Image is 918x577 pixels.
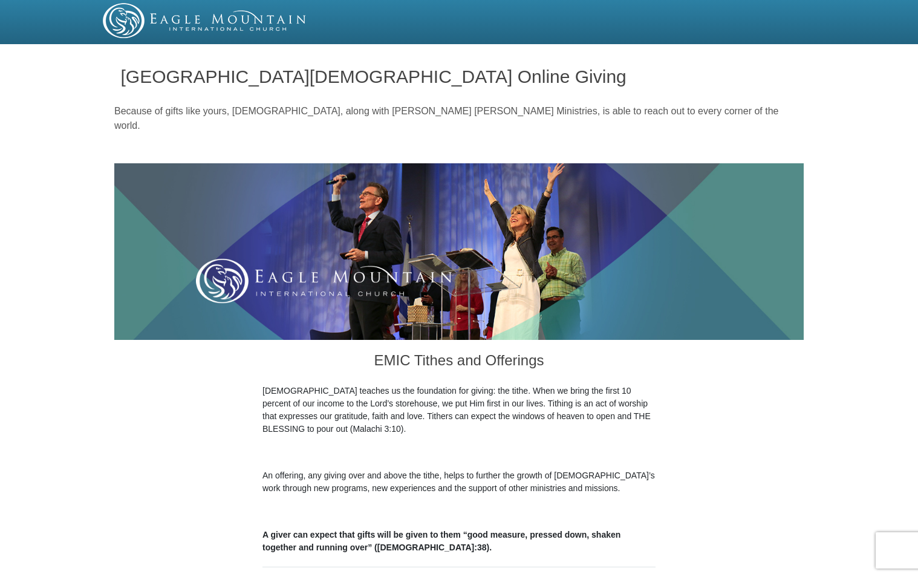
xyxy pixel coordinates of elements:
p: Because of gifts like yours, [DEMOGRAPHIC_DATA], along with [PERSON_NAME] [PERSON_NAME] Ministrie... [114,104,804,133]
p: An offering, any giving over and above the tithe, helps to further the growth of [DEMOGRAPHIC_DAT... [262,469,656,495]
p: [DEMOGRAPHIC_DATA] teaches us the foundation for giving: the tithe. When we bring the first 10 pe... [262,385,656,435]
b: A giver can expect that gifts will be given to them “good measure, pressed down, shaken together ... [262,530,620,552]
h1: [GEOGRAPHIC_DATA][DEMOGRAPHIC_DATA] Online Giving [121,67,798,86]
img: EMIC [103,3,307,38]
h3: EMIC Tithes and Offerings [262,340,656,385]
